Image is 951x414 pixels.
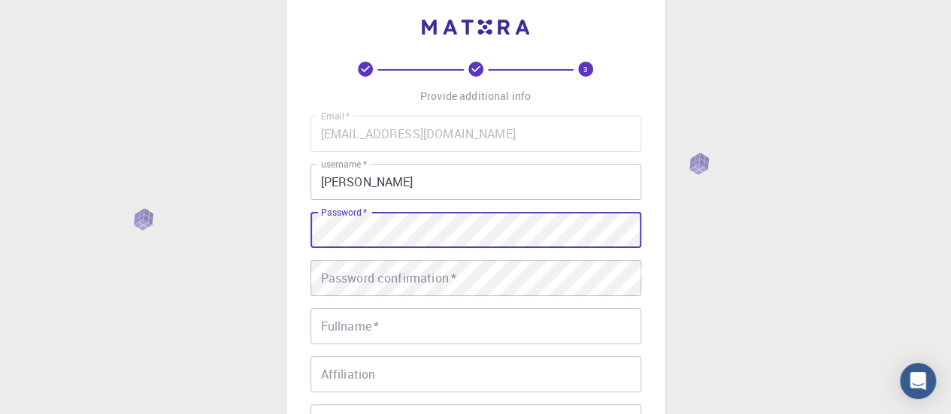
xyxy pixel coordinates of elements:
[321,158,367,171] label: username
[900,363,936,399] div: Open Intercom Messenger
[420,89,531,104] p: Provide additional info
[321,110,350,122] label: Email
[321,206,367,219] label: Password
[583,64,588,74] text: 3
